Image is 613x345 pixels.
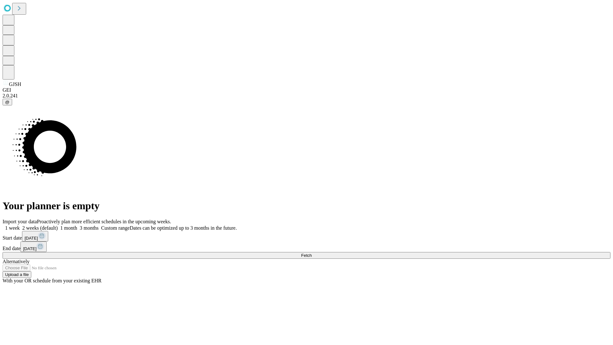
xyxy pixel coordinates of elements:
button: Fetch [3,252,610,259]
span: 1 week [5,225,20,231]
span: Proactively plan more efficient schedules in the upcoming weeks. [37,219,171,224]
span: 1 month [60,225,77,231]
span: Custom range [101,225,130,231]
h1: Your planner is empty [3,200,610,212]
span: [DATE] [23,246,36,251]
div: Start date [3,231,610,241]
span: [DATE] [25,236,38,241]
button: Upload a file [3,271,31,278]
span: 2 weeks (default) [22,225,58,231]
span: @ [5,100,10,104]
span: GJSH [9,81,21,87]
div: End date [3,241,610,252]
span: Dates can be optimized up to 3 months in the future. [130,225,237,231]
button: [DATE] [20,241,47,252]
span: Import your data [3,219,37,224]
button: [DATE] [22,231,48,241]
button: @ [3,99,12,105]
span: Alternatively [3,259,29,264]
span: 3 months [80,225,99,231]
div: 2.0.241 [3,93,610,99]
div: GEI [3,87,610,93]
span: With your OR schedule from your existing EHR [3,278,102,283]
span: Fetch [301,253,312,258]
